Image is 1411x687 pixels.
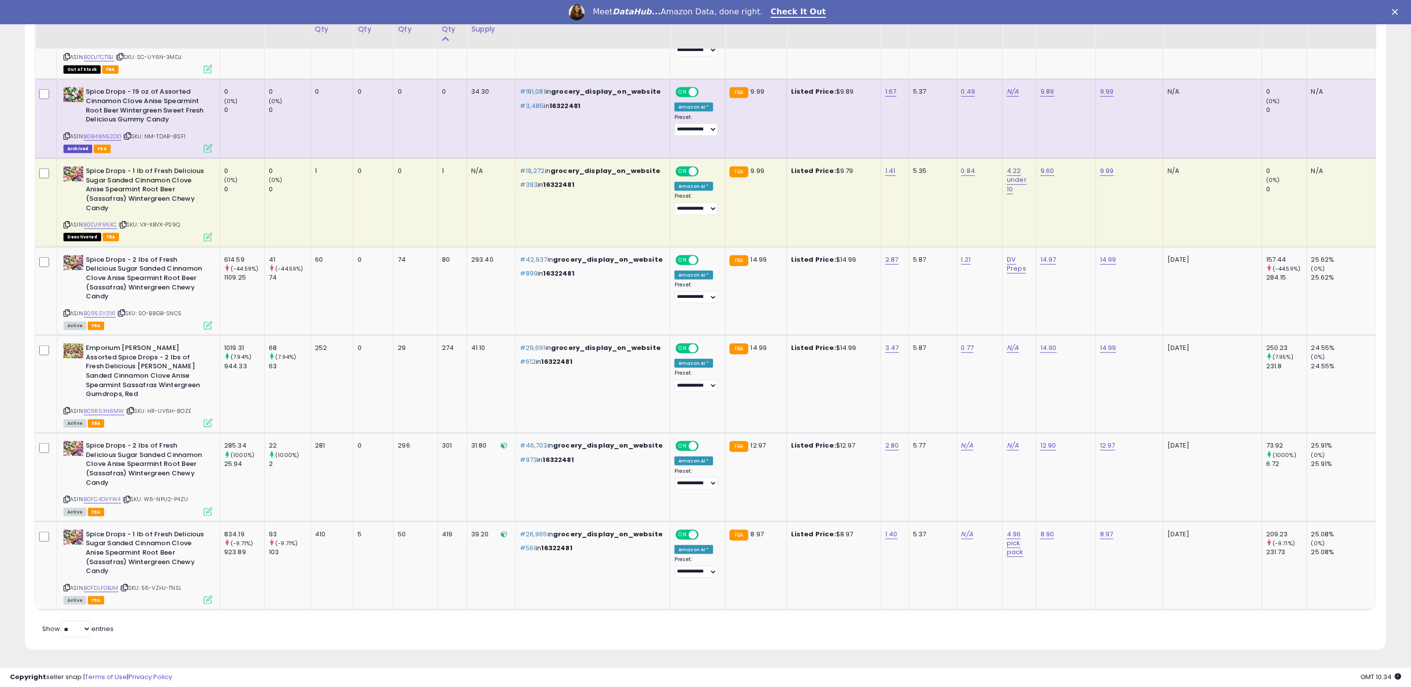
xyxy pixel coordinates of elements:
[676,442,689,451] span: ON
[231,265,258,273] small: (-44.59%)
[520,529,548,539] span: #26,965
[358,441,386,450] div: 0
[1007,529,1024,557] a: 4.96 pick pack
[961,166,976,176] a: 0.84
[913,255,949,264] div: 5.87
[1167,255,1254,264] p: [DATE]
[613,7,661,16] i: DataHub...
[1266,273,1307,282] div: 284.15
[224,273,264,282] div: 1109.25
[442,530,459,539] div: 419
[675,370,718,392] div: Preset:
[697,344,713,353] span: OFF
[675,359,713,368] div: Amazon AI *
[398,530,429,539] div: 50
[94,145,111,153] span: FBA
[86,530,206,578] b: Spice Drops - 1 lb of Fresh Delicious Sugar Sanded Cinnamon Clove Anise Spearmint Root Beer (Sass...
[275,451,299,459] small: (1000%)
[63,419,86,428] span: All listings currently available for purchase on Amazon
[442,343,459,352] div: 274
[1100,343,1116,353] a: 14.99
[542,357,572,366] span: 16322481
[224,441,264,450] div: 285.34
[697,530,713,539] span: OFF
[1007,343,1019,353] a: N/A
[1100,529,1113,539] a: 8.97
[1273,539,1295,547] small: (-9.71%)
[550,101,580,111] span: 16322481
[520,166,545,175] span: #19,272
[84,495,121,504] a: B0FC4DVYW4
[398,255,429,264] div: 74
[231,539,253,547] small: (-9.71%)
[269,343,310,352] div: 68
[730,343,748,354] small: FBA
[544,269,574,278] span: 16322481
[553,441,663,450] span: grocery_display_on_website
[675,114,718,136] div: Preset:
[358,255,386,264] div: 0
[269,255,310,264] div: 41
[520,530,663,539] p: in
[1311,255,1376,264] div: 25.62%
[791,255,873,264] div: $14.99
[520,87,663,96] p: in
[676,88,689,97] span: ON
[1041,255,1056,265] a: 14.97
[1311,451,1325,459] small: (0%)
[224,106,264,114] div: 0
[269,106,310,114] div: 0
[1311,530,1376,539] div: 25.08%
[913,530,949,539] div: 5.37
[63,343,212,426] div: ASIN:
[1167,87,1254,96] p: N/A
[961,441,973,451] a: N/A
[697,442,713,451] span: OFF
[103,233,120,241] span: FBA
[269,176,283,184] small: (0%)
[269,362,310,371] div: 63
[885,255,899,265] a: 2.87
[1266,548,1307,557] div: 231.73
[358,530,386,539] div: 5
[791,166,836,175] b: Listed Price:
[520,456,663,464] p: in
[269,167,310,175] div: 0
[791,441,873,450] div: $12.97
[1360,672,1401,682] span: 2025-09-10 10:34 GMT
[791,255,836,264] b: Listed Price:
[86,87,206,126] b: Spice Drops - 19 oz of Assorted Cinnamon Clove Anise Spearmint Root Beer Wintergreen Sweet Fresh ...
[1266,185,1307,194] div: 0
[1273,265,1300,273] small: (-44.59%)
[1100,441,1115,451] a: 12.97
[791,343,836,352] b: Listed Price:
[542,543,572,553] span: 16322481
[224,548,264,557] div: 923.89
[358,343,386,352] div: 0
[126,407,191,415] span: | SKU: HR-UV6H-8OZE
[84,221,117,229] a: B0DJ1F95XC
[86,167,206,215] b: Spice Drops - 1 lb of Fresh Delicious Sugar Sanded Cinnamon Clove Anise Spearmint Root Beer (Sass...
[520,357,663,366] p: in
[63,65,101,74] span: All listings that are currently out of stock and unavailable for purchase on Amazon
[1311,548,1376,557] div: 25.08%
[697,88,713,97] span: OFF
[520,167,663,175] p: in
[315,530,346,539] div: 410
[1041,441,1056,451] a: 12.90
[675,193,718,215] div: Preset:
[675,545,713,554] div: Amazon AI *
[63,530,212,603] div: ASIN:
[88,508,105,516] span: FBA
[269,87,310,96] div: 0
[63,255,212,329] div: ASIN:
[123,132,185,140] span: | SKU: NM-TDAR-8SF1
[224,459,264,468] div: 25.94
[1266,106,1307,114] div: 0
[231,451,254,459] small: (1000%)
[551,166,660,175] span: grocery_display_on_website
[1007,87,1019,97] a: N/A
[543,455,574,464] span: 16322481
[1100,255,1116,265] a: 14.99
[471,441,508,450] div: 31.80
